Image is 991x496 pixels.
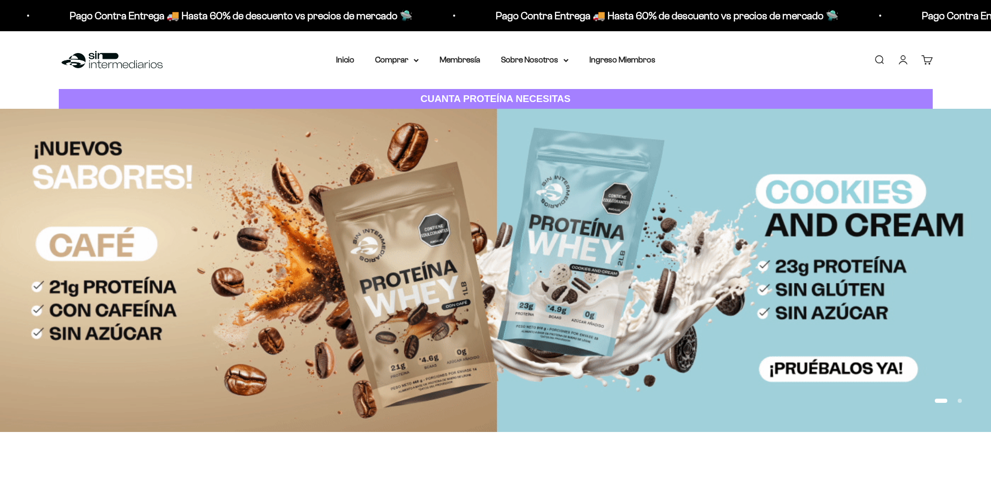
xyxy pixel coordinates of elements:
[375,53,419,67] summary: Comprar
[65,7,407,24] p: Pago Contra Entrega 🚚 Hasta 60% de descuento vs precios de mercado 🛸
[491,7,833,24] p: Pago Contra Entrega 🚚 Hasta 60% de descuento vs precios de mercado 🛸
[440,55,480,64] a: Membresía
[59,89,933,109] a: CUANTA PROTEÍNA NECESITAS
[501,53,569,67] summary: Sobre Nosotros
[589,55,655,64] a: Ingreso Miembros
[336,55,354,64] a: Inicio
[420,93,571,104] strong: CUANTA PROTEÍNA NECESITAS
